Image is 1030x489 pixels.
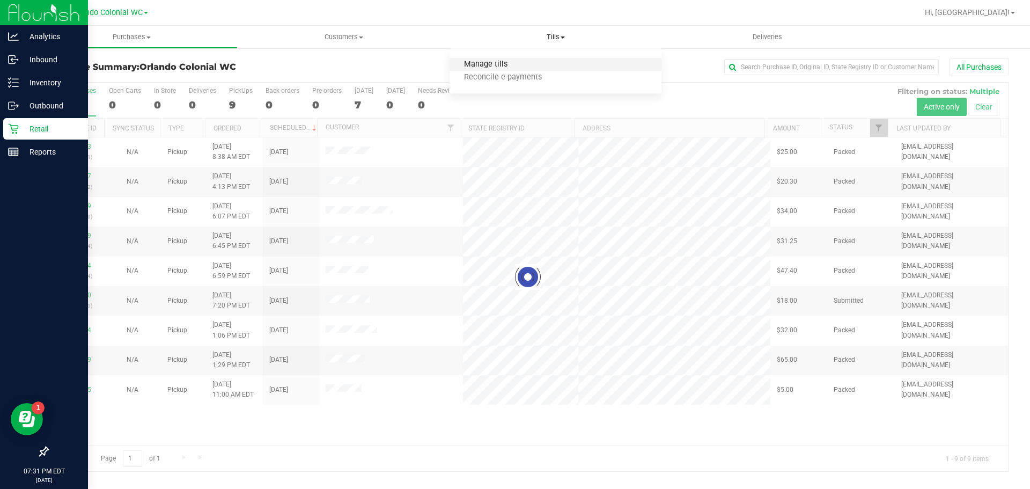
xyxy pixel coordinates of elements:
p: Inbound [19,53,83,66]
span: Purchases [26,32,237,42]
span: Orlando Colonial WC [71,8,143,17]
input: Search Purchase ID, Original ID, State Registry ID or Customer Name... [724,59,939,75]
a: Customers [238,26,450,48]
a: Purchases [26,26,238,48]
a: Tills Manage tills Reconcile e-payments [450,26,661,48]
inline-svg: Outbound [8,100,19,111]
inline-svg: Analytics [8,31,19,42]
span: Tills [450,32,661,42]
iframe: Resource center [11,403,43,435]
p: Outbound [19,99,83,112]
span: Customers [238,32,449,42]
span: Deliveries [738,32,797,42]
p: Analytics [19,30,83,43]
inline-svg: Retail [8,123,19,134]
span: Orlando Colonial WC [139,62,236,72]
p: Retail [19,122,83,135]
span: Manage tills [450,60,522,69]
a: Deliveries [661,26,873,48]
h3: Purchase Summary: [47,62,367,72]
p: Reports [19,145,83,158]
p: 07:31 PM EDT [5,466,83,476]
span: Hi, [GEOGRAPHIC_DATA]! [925,8,1010,17]
button: All Purchases [950,58,1009,76]
inline-svg: Inbound [8,54,19,65]
p: Inventory [19,76,83,89]
inline-svg: Inventory [8,77,19,88]
span: Reconcile e-payments [450,73,556,82]
iframe: Resource center unread badge [32,402,45,414]
inline-svg: Reports [8,147,19,157]
p: [DATE] [5,476,83,484]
